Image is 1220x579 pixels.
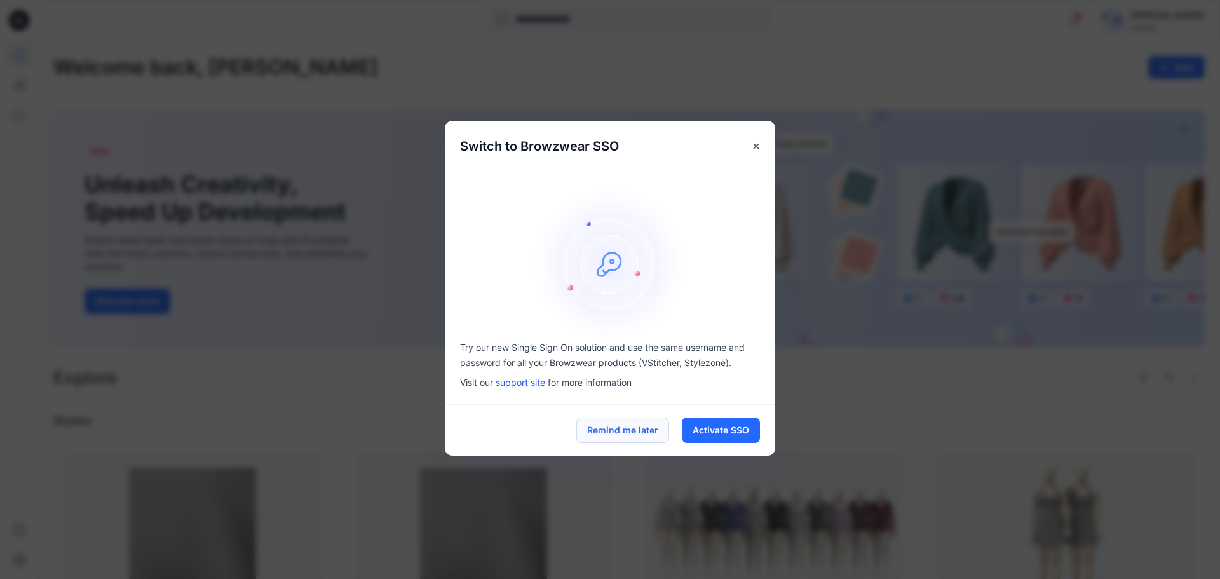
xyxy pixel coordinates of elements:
a: support site [496,377,545,388]
button: Close [745,135,768,158]
button: Activate SSO [682,418,760,443]
p: Visit our for more information [460,376,760,389]
p: Try our new Single Sign On solution and use the same username and password for all your Browzwear... [460,340,760,371]
img: onboarding-sz2.46497b1a466840e1406823e529e1e164.svg [534,187,686,340]
h5: Switch to Browzwear SSO [445,121,634,172]
button: Remind me later [576,418,669,443]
